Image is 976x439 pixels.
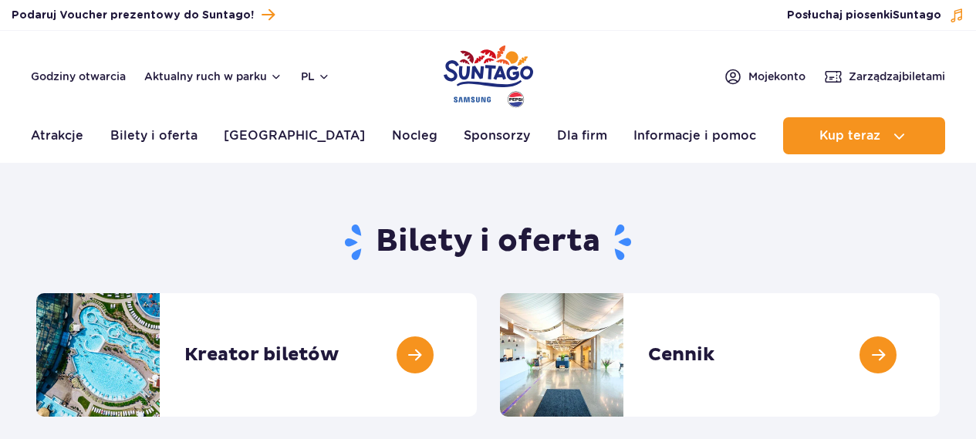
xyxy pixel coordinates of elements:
[31,117,83,154] a: Atrakcje
[724,67,805,86] a: Mojekonto
[819,129,880,143] span: Kup teraz
[787,8,964,23] button: Posłuchaj piosenkiSuntago
[633,117,756,154] a: Informacje i pomoc
[12,8,254,23] span: Podaruj Voucher prezentowy do Suntago!
[36,222,940,262] h1: Bilety i oferta
[849,69,945,84] span: Zarządzaj biletami
[31,69,126,84] a: Godziny otwarcia
[464,117,530,154] a: Sponsorzy
[392,117,437,154] a: Nocleg
[144,70,282,83] button: Aktualny ruch w parku
[557,117,607,154] a: Dla firm
[110,117,198,154] a: Bilety i oferta
[444,39,533,110] a: Park of Poland
[12,5,275,25] a: Podaruj Voucher prezentowy do Suntago!
[824,67,945,86] a: Zarządzajbiletami
[224,117,365,154] a: [GEOGRAPHIC_DATA]
[893,10,941,21] span: Suntago
[783,117,945,154] button: Kup teraz
[301,69,330,84] button: pl
[787,8,941,23] span: Posłuchaj piosenki
[748,69,805,84] span: Moje konto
